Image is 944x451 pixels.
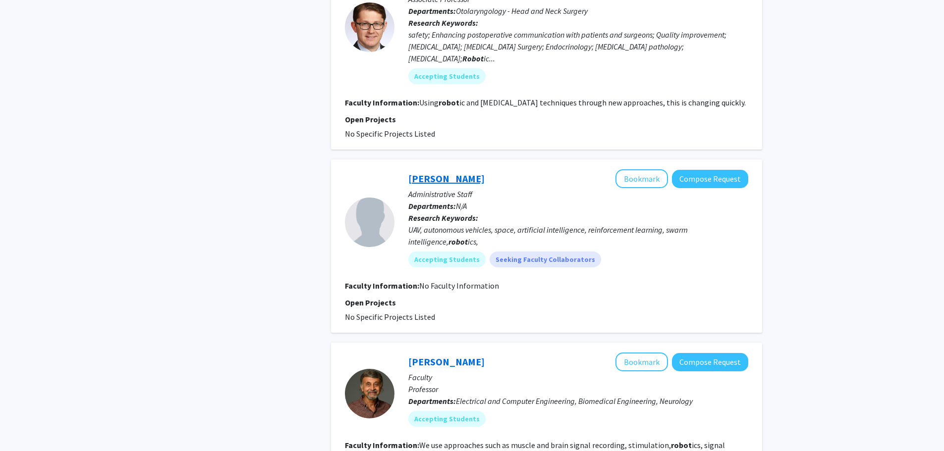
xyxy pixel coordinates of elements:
p: Open Projects [345,113,748,125]
p: Open Projects [345,297,748,308]
span: Electrical and Computer Engineering, Biomedical Engineering, Neurology [456,396,693,406]
p: Professor [408,383,748,395]
mat-chip: Accepting Students [408,251,486,267]
b: Research Keywords: [408,18,478,28]
b: robot [448,237,468,247]
b: Faculty Information: [345,98,419,107]
a: [PERSON_NAME] [408,172,485,185]
a: [PERSON_NAME] [408,355,485,368]
button: Compose Request to Fatih Karatay [672,170,748,188]
b: Departments: [408,396,456,406]
div: safety; Enhancing postoperative communication with patients and surgeons; Quality improvement; [M... [408,29,748,64]
mat-chip: Seeking Faculty Collaborators [490,251,601,267]
p: Faculty [408,371,748,383]
iframe: Chat [7,406,42,444]
b: robot [439,98,459,107]
b: Departments: [408,6,456,16]
mat-chip: Accepting Students [408,68,486,84]
button: Add Fatih Karatay to Bookmarks [615,169,668,188]
b: Departments: [408,201,456,211]
b: Faculty Information: [345,281,419,291]
button: Add Nitish Thakor to Bookmarks [615,352,668,371]
b: Research Keywords: [408,213,478,223]
p: Administrative Staff [408,188,748,200]
b: Robot [462,53,484,63]
span: Otolaryngology - Head and Neck Surgery [456,6,588,16]
button: Compose Request to Nitish Thakor [672,353,748,371]
span: No Specific Projects Listed [345,312,435,322]
span: N/A [456,201,467,211]
div: UAV, autonomous vehicles, space, artificial intelligence, reinforcement learning, swarm intellige... [408,224,748,248]
b: Faculty Information: [345,440,419,450]
mat-chip: Accepting Students [408,411,486,427]
span: No Faculty Information [419,281,499,291]
b: robot [671,440,692,450]
span: No Specific Projects Listed [345,129,435,139]
fg-read-more: Using ic and [MEDICAL_DATA] techniques through new approaches, this is changing quickly. [419,98,746,107]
